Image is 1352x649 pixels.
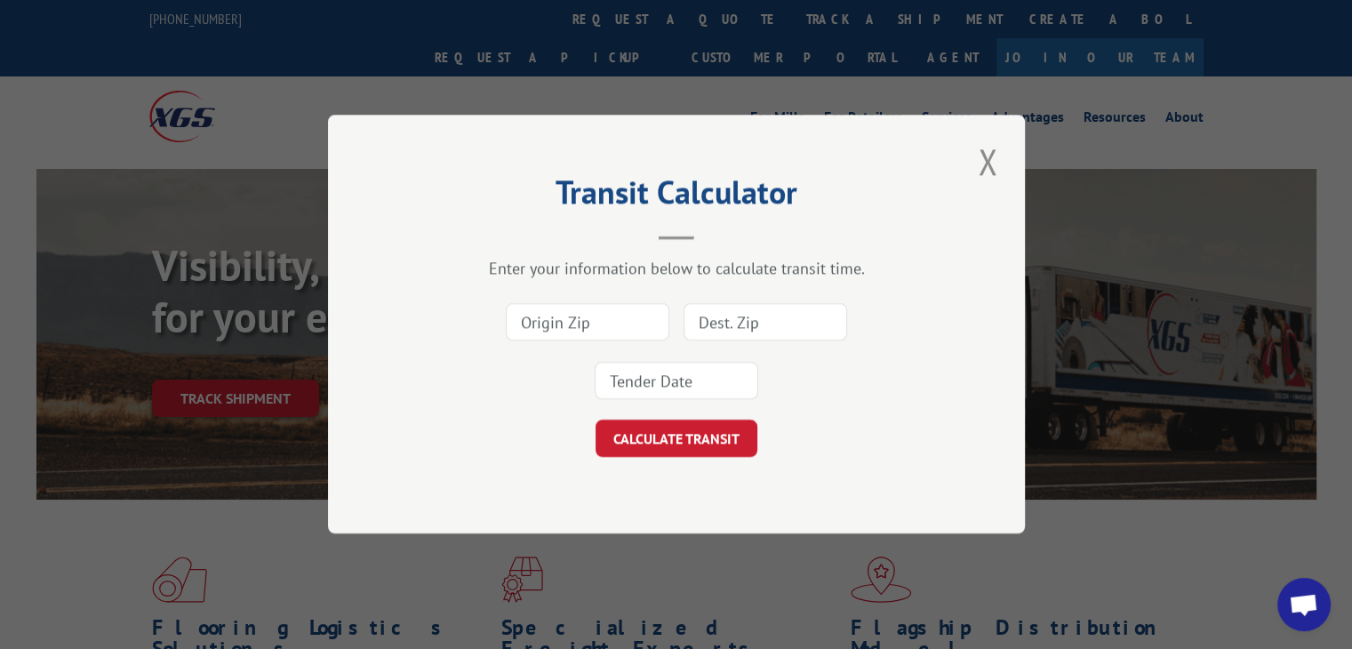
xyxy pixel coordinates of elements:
[417,180,936,213] h2: Transit Calculator
[417,259,936,279] div: Enter your information below to calculate transit time.
[684,304,847,341] input: Dest. Zip
[506,304,669,341] input: Origin Zip
[595,363,758,400] input: Tender Date
[972,137,1003,186] button: Close modal
[1277,578,1331,631] a: Open chat
[596,421,757,458] button: CALCULATE TRANSIT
